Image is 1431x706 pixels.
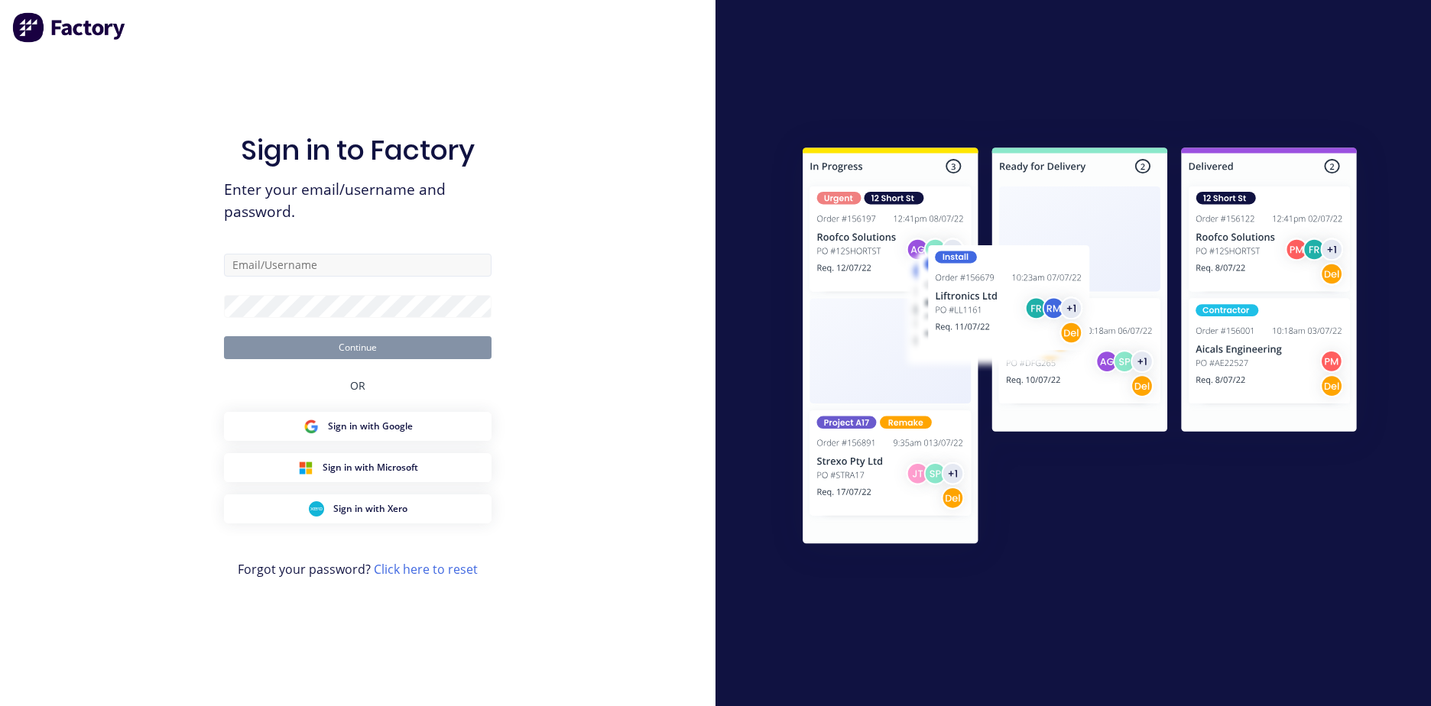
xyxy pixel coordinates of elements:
[224,412,492,441] button: Google Sign inSign in with Google
[238,560,478,578] span: Forgot your password?
[298,460,313,475] img: Microsoft Sign in
[323,461,418,474] span: Sign in with Microsoft
[328,419,413,433] span: Sign in with Google
[309,501,324,517] img: Xero Sign in
[224,453,492,482] button: Microsoft Sign inSign in with Microsoft
[224,494,492,523] button: Xero Sign inSign in with Xero
[350,359,365,412] div: OR
[241,134,475,167] h1: Sign in to Factory
[303,419,319,434] img: Google Sign in
[12,12,127,43] img: Factory
[224,254,492,277] input: Email/Username
[224,336,492,359] button: Continue
[769,117,1390,580] img: Sign in
[333,502,407,516] span: Sign in with Xero
[374,561,478,578] a: Click here to reset
[224,179,492,223] span: Enter your email/username and password.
